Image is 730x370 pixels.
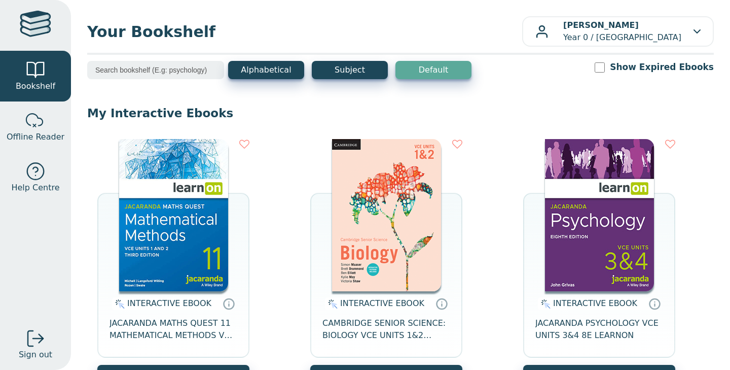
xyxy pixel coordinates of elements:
[563,20,639,30] b: [PERSON_NAME]
[535,317,663,342] span: JACARANDA PSYCHOLOGY VCE UNITS 3&4 8E LEARNON
[109,317,237,342] span: JACARANDA MATHS QUEST 11 MATHEMATICAL METHODS VCE UNITS 1&2 3E LEARNON
[340,298,424,308] span: INTERACTIVE EBOOK
[563,19,681,44] p: Year 0 / [GEOGRAPHIC_DATA]
[87,61,224,79] input: Search bookshelf (E.g: psychology)
[87,106,714,121] p: My Interactive Ebooks
[435,297,448,310] a: Interactive eBooks are accessed online via the publisher’s portal. They contain interactive resou...
[325,298,338,310] img: interactive.svg
[545,139,654,291] img: 4bb61bf8-509a-4e9e-bd77-88deacee2c2e.jpg
[648,297,661,310] a: Interactive eBooks are accessed online via the publisher’s portal. They contain interactive resou...
[395,61,471,79] button: Default
[332,139,441,291] img: c9bfab9e-4093-ea11-a992-0272d098c78b.png
[11,182,59,194] span: Help Centre
[538,298,551,310] img: interactive.svg
[119,139,228,291] img: 3d45537d-a581-493a-8efc-3c839325a1f6.jpg
[112,298,125,310] img: interactive.svg
[223,297,235,310] a: Interactive eBooks are accessed online via the publisher’s portal. They contain interactive resou...
[7,131,64,143] span: Offline Reader
[610,61,714,74] label: Show Expired Ebooks
[553,298,637,308] span: INTERACTIVE EBOOK
[312,61,388,79] button: Subject
[522,16,714,47] button: [PERSON_NAME]Year 0 / [GEOGRAPHIC_DATA]
[16,80,55,92] span: Bookshelf
[228,61,304,79] button: Alphabetical
[322,317,450,342] span: CAMBRIDGE SENIOR SCIENCE: BIOLOGY VCE UNITS 1&2 STUDENT EBOOK
[87,20,522,43] span: Your Bookshelf
[127,298,211,308] span: INTERACTIVE EBOOK
[19,349,52,361] span: Sign out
